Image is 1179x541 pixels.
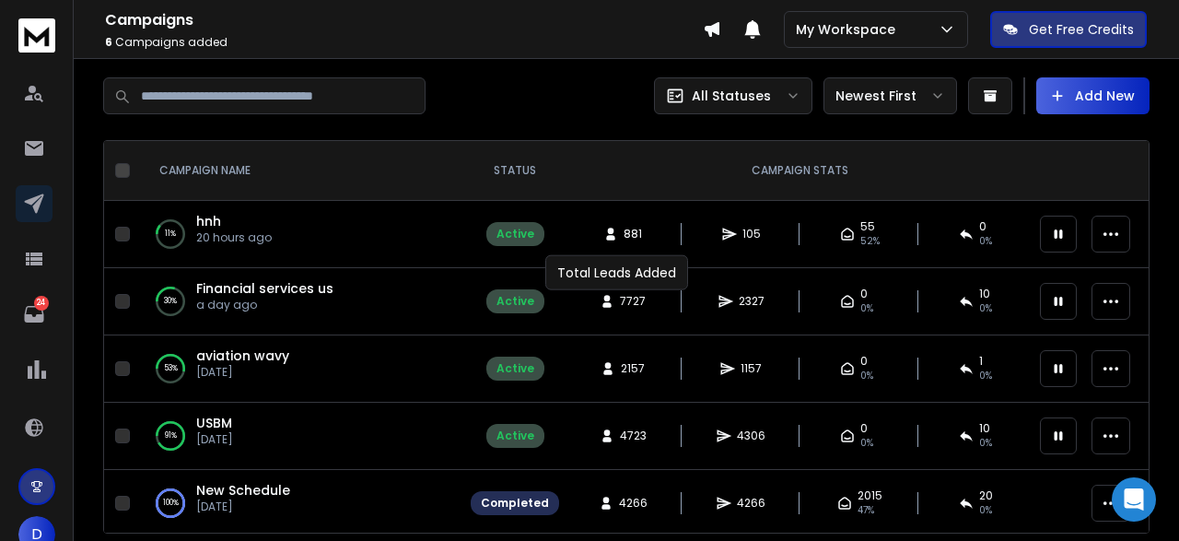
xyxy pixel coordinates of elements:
[137,141,460,201] th: CAMPAIGN NAME
[979,301,992,316] span: 0 %
[196,432,233,447] p: [DATE]
[196,481,290,500] a: New Schedule
[137,335,460,403] td: 53%aviation wavy[DATE]
[164,292,177,311] p: 30 %
[979,503,992,518] span: 0 %
[619,496,648,511] span: 4266
[860,301,873,316] span: 0%
[979,219,986,234] span: 0
[979,234,992,249] span: 0 %
[979,421,990,436] span: 10
[163,494,179,512] p: 100 %
[858,503,874,518] span: 47 %
[137,403,460,470] td: 91%USBM[DATE]
[860,436,873,451] span: 0%
[105,34,112,50] span: 6
[739,294,765,309] span: 2327
[1029,20,1134,39] p: Get Free Credits
[979,436,992,451] span: 0 %
[165,225,176,243] p: 11 %
[979,287,990,301] span: 10
[196,365,289,380] p: [DATE]
[137,470,460,537] td: 100%New Schedule[DATE]
[1112,477,1156,522] div: Open Intercom Messenger
[737,429,765,443] span: 4306
[496,361,534,376] div: Active
[979,354,983,369] span: 1
[165,427,177,445] p: 91 %
[624,227,642,241] span: 881
[860,421,868,436] span: 0
[742,227,761,241] span: 105
[621,361,645,376] span: 2157
[620,429,647,443] span: 4723
[196,298,333,312] p: a day ago
[860,234,880,249] span: 52 %
[860,219,875,234] span: 55
[496,429,534,443] div: Active
[737,496,765,511] span: 4266
[137,268,460,335] td: 30%Financial services usa day ago
[496,227,534,241] div: Active
[496,294,534,309] div: Active
[196,347,289,365] a: aviation wavy
[481,496,549,511] div: Completed
[196,414,232,432] a: USBM
[16,296,53,333] a: 24
[620,294,646,309] span: 7727
[979,369,992,383] span: 0 %
[196,230,272,245] p: 20 hours ago
[860,287,868,301] span: 0
[823,77,957,114] button: Newest First
[692,87,771,105] p: All Statuses
[137,201,460,268] td: 11%hnh20 hours ago
[860,369,873,383] span: 0%
[796,20,903,39] p: My Workspace
[570,141,1029,201] th: CAMPAIGN STATS
[164,359,178,378] p: 53 %
[105,35,703,50] p: Campaigns added
[105,9,703,31] h1: Campaigns
[18,18,55,53] img: logo
[990,11,1147,48] button: Get Free Credits
[196,212,221,230] a: hnh
[460,141,570,201] th: STATUS
[545,255,688,290] div: Total Leads Added
[34,296,49,311] p: 24
[741,361,762,376] span: 1157
[860,354,868,369] span: 0
[196,279,333,298] a: Financial services us
[858,488,882,503] span: 2015
[979,488,993,503] span: 20
[1036,77,1150,114] button: Add New
[196,500,290,514] p: [DATE]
